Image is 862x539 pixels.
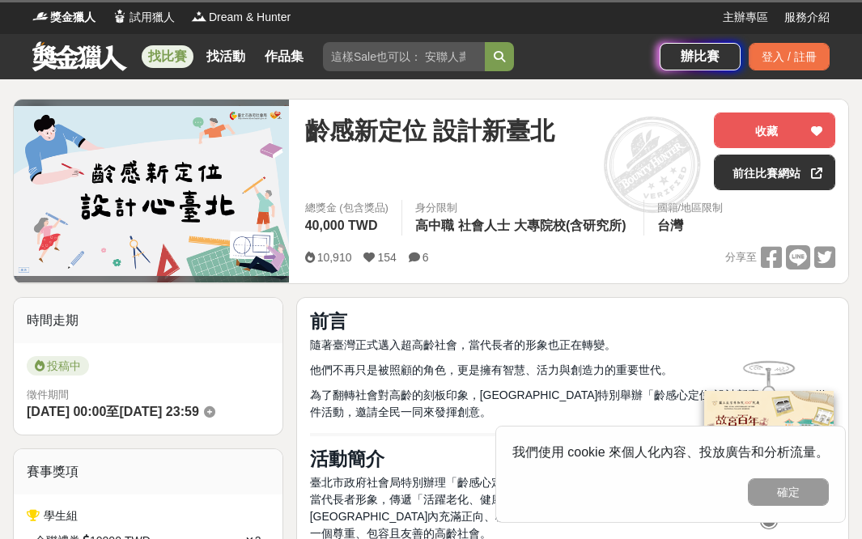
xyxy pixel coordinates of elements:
span: 10,910 [317,251,352,264]
span: 分享至 [725,245,757,269]
a: 作品集 [258,45,310,68]
a: LogoDream & Hunter [191,9,291,26]
a: 找活動 [200,45,252,68]
strong: 前言 [310,311,347,332]
div: 身分限制 [415,200,631,216]
img: Cover Image [14,106,289,276]
a: 找比賽 [142,45,193,68]
a: Logo試用獵人 [112,9,175,26]
span: 隨著臺灣正式邁入超高齡社會，當代長者的形象也正在轉變。 [310,338,616,351]
a: 服務介紹 [784,9,830,26]
span: 社會人士 [458,219,510,232]
span: 40,000 TWD [305,219,378,232]
span: [DATE] 23:59 [119,405,198,418]
span: 徵件期間 [27,388,69,401]
strong: 活動簡介 [310,448,384,469]
div: 賽事獎項 [14,449,282,494]
a: 辦比賽 [660,43,741,70]
span: 我們使用 cookie 來個人化內容、投放廣告和分析流量。 [512,445,829,459]
img: Logo [191,8,207,24]
span: 投稿中 [27,356,89,376]
span: Dream & Hunter [209,9,291,26]
div: 國籍/地區限制 [657,200,724,216]
span: 獎金獵人 [50,9,96,26]
span: 大專院校(含研究所) [514,219,626,232]
button: 收藏 [714,112,835,148]
span: 6 [423,251,429,264]
span: 高中職 [415,219,454,232]
span: 總獎金 (包含獎品) [305,200,389,216]
span: 台灣 [657,219,683,232]
span: 他們不再只是被照顧的角色，更是擁有智慧、活力與創造力的重要世代。 [310,363,673,376]
a: 前往比賽網站 [714,155,835,190]
img: Logo [32,8,49,24]
div: 時間走期 [14,298,282,343]
span: 154 [377,251,396,264]
span: [DATE] 00:00 [27,405,106,418]
span: 至 [106,405,119,418]
span: 試用獵人 [130,9,175,26]
img: 968ab78a-c8e5-4181-8f9d-94c24feca916.png [704,391,834,499]
span: 為了翻轉社會對高齡的刻板印象，[GEOGRAPHIC_DATA]特別舉辦「齡感心定位 設計新臺北」LOGO徵件活動，邀請全民一同來發揮創意。 [310,388,826,418]
span: 齡感新定位 設計新臺北 [305,112,554,149]
a: 主辦專區 [723,9,768,26]
span: 學生組 [44,509,78,522]
button: 確定 [748,478,829,506]
a: Logo獎金獵人 [32,9,96,26]
div: 登入 / 註冊 [749,43,830,70]
input: 這樣Sale也可以： 安聯人壽創意銷售法募集 [323,42,485,71]
img: Logo [112,8,128,24]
